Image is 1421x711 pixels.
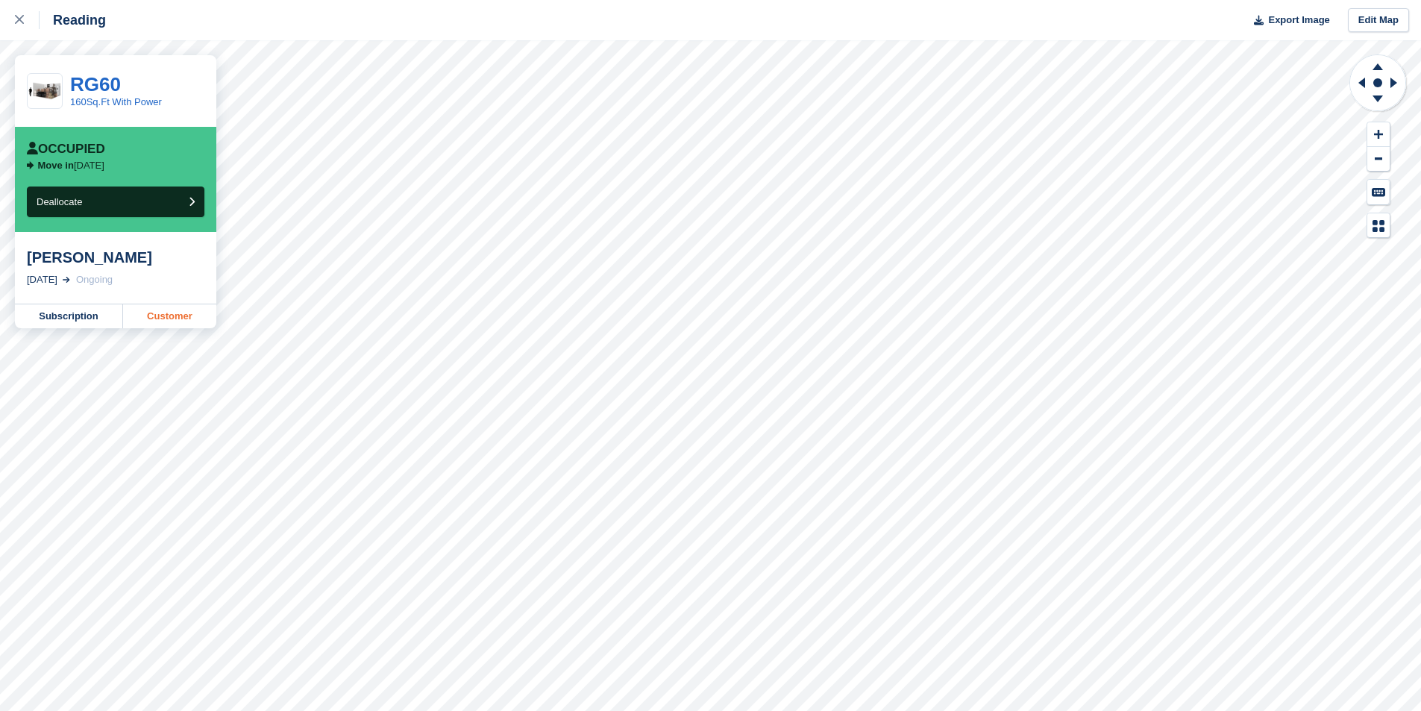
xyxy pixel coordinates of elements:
[15,304,123,328] a: Subscription
[27,161,34,169] img: arrow-right-icn-b7405d978ebc5dd23a37342a16e90eae327d2fa7eb118925c1a0851fb5534208.svg
[27,272,57,287] div: [DATE]
[70,96,162,107] a: 160Sq.Ft With Power
[27,142,105,157] div: Occupied
[27,187,204,217] button: Deallocate
[1348,8,1409,33] a: Edit Map
[1367,180,1390,204] button: Keyboard Shortcuts
[37,196,82,207] span: Deallocate
[28,78,62,104] img: 150-sqft-unit.jpg
[1367,213,1390,238] button: Map Legend
[76,272,113,287] div: Ongoing
[123,304,216,328] a: Customer
[27,248,204,266] div: [PERSON_NAME]
[1367,122,1390,147] button: Zoom In
[1268,13,1329,28] span: Export Image
[1367,147,1390,172] button: Zoom Out
[63,277,70,283] img: arrow-right-light-icn-cde0832a797a2874e46488d9cf13f60e5c3a73dbe684e267c42b8395dfbc2abf.svg
[40,11,106,29] div: Reading
[70,73,121,95] a: RG60
[38,160,104,172] p: [DATE]
[38,160,74,171] span: Move in
[1245,8,1330,33] button: Export Image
